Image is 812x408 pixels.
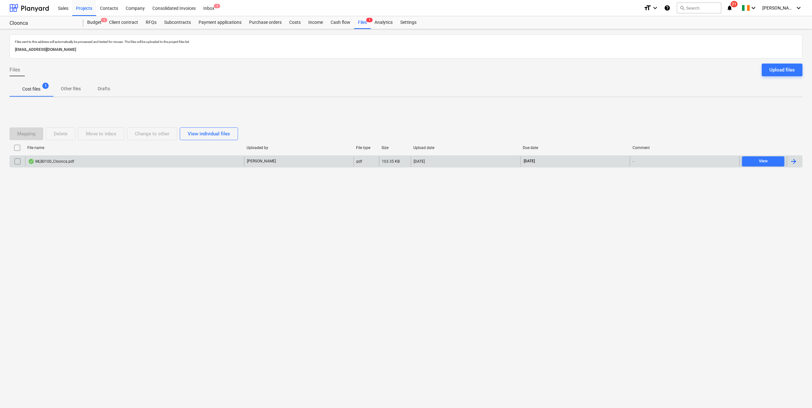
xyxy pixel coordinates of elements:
span: search [680,5,685,10]
i: Knowledge base [664,4,670,12]
div: Upload date [413,146,518,150]
p: Cost files [22,86,40,92]
a: Payment applications [195,16,245,29]
div: View [759,158,768,165]
i: keyboard_arrow_down [651,4,659,12]
p: Drafts [96,85,111,92]
button: View [742,156,784,167]
div: Upload files [769,66,795,74]
a: Subcontracts [160,16,195,29]
p: Files sent to this address will automatically be processed and tested for viruses. The files will... [15,40,797,44]
i: keyboard_arrow_down [750,4,757,12]
div: Files [354,16,371,29]
a: Budget1 [83,16,105,29]
button: View individual files [180,127,238,140]
div: File type [356,146,376,150]
span: 1 [214,4,220,8]
div: Size [381,146,408,150]
a: RFQs [142,16,160,29]
div: 103.35 KB [382,159,400,164]
div: Due date [523,146,627,150]
div: pdf [356,159,362,164]
div: File name [27,146,241,150]
p: [EMAIL_ADDRESS][DOMAIN_NAME] [15,46,797,53]
a: Purchase orders [245,16,285,29]
button: Upload files [762,64,802,76]
div: Comment [633,146,737,150]
p: [PERSON_NAME] [247,159,276,164]
a: Settings [396,16,420,29]
span: 1 [42,83,49,89]
span: 21 [731,1,738,7]
a: Income [304,16,327,29]
div: Cloonca [10,20,76,27]
a: Client contract [105,16,142,29]
div: Budget [83,16,105,29]
span: 1 [101,18,107,22]
span: 1 [366,18,373,22]
button: Search [677,3,721,13]
div: View individual files [188,130,230,138]
p: Other files [61,85,81,92]
a: Cash flow [327,16,354,29]
a: Costs [285,16,304,29]
span: [DATE] [523,159,535,164]
a: Files1 [354,16,371,29]
span: Files [10,66,20,74]
a: Analytics [371,16,396,29]
div: - [633,159,633,164]
div: [DATE] [414,159,425,164]
i: format_size [644,4,651,12]
div: MLB0100_Cloonca.pdf [28,159,74,164]
iframe: Chat Widget [780,377,812,408]
div: OCR finished [28,159,34,164]
i: keyboard_arrow_down [795,4,802,12]
i: notifications [726,4,733,12]
div: Uploaded by [247,146,351,150]
span: [PERSON_NAME] [762,5,794,10]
